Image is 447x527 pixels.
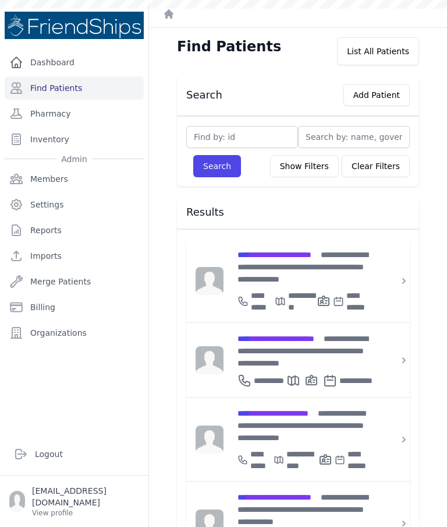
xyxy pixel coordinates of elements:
[177,37,281,56] h1: Find Patients
[196,267,223,295] img: person-242608b1a05df3501eefc295dc1bc67a.jpg
[342,155,410,177] button: Clear Filters
[56,153,92,165] span: Admin
[186,88,222,102] h3: Search
[5,51,144,74] a: Dashboard
[193,155,241,177] button: Search
[186,126,298,148] input: Find by: id
[186,205,410,219] h3: Results
[5,12,144,39] img: Medical Missions EMR
[32,485,139,508] p: [EMAIL_ADDRESS][DOMAIN_NAME]
[5,244,144,268] a: Imports
[32,508,139,518] p: View profile
[9,442,139,466] a: Logout
[5,102,144,125] a: Pharmacy
[5,167,144,191] a: Members
[196,426,223,454] img: person-242608b1a05df3501eefc295dc1bc67a.jpg
[5,219,144,242] a: Reports
[343,84,410,106] button: Add Patient
[5,296,144,319] a: Billing
[337,37,419,65] div: List All Patients
[270,155,339,177] button: Show Filters
[5,128,144,151] a: Inventory
[298,126,410,148] input: Search by: name, government id or phone
[5,76,144,100] a: Find Patients
[5,270,144,293] a: Merge Patients
[5,321,144,345] a: Organizations
[5,193,144,216] a: Settings
[9,485,139,518] a: [EMAIL_ADDRESS][DOMAIN_NAME] View profile
[196,346,223,374] img: person-242608b1a05df3501eefc295dc1bc67a.jpg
